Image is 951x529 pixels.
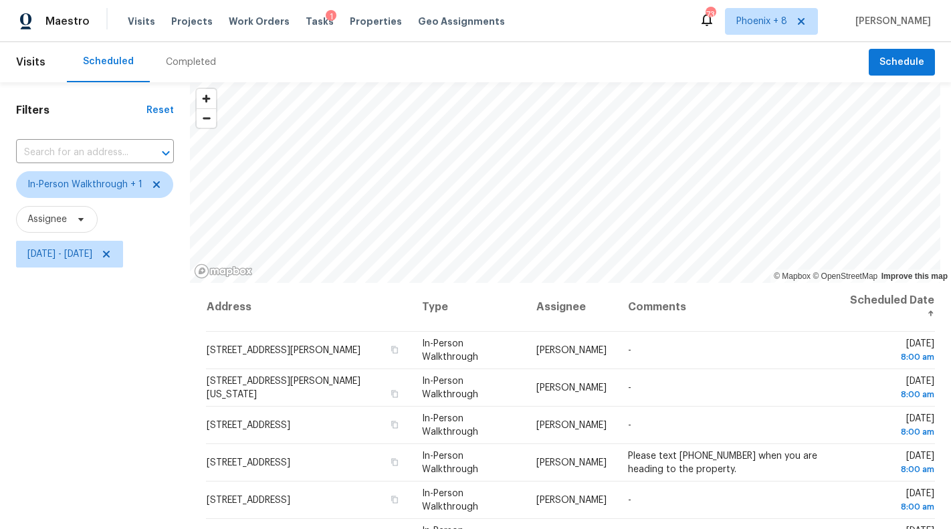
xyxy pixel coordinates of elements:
[847,463,934,476] div: 8:00 am
[16,47,45,77] span: Visits
[389,388,401,400] button: Copy Address
[628,346,631,355] span: -
[411,283,526,332] th: Type
[850,15,931,28] span: [PERSON_NAME]
[536,346,607,355] span: [PERSON_NAME]
[536,496,607,505] span: [PERSON_NAME]
[83,55,134,68] div: Scheduled
[847,388,934,401] div: 8:00 am
[628,383,631,393] span: -
[847,425,934,439] div: 8:00 am
[206,283,411,332] th: Address
[881,272,948,281] a: Improve this map
[628,496,631,505] span: -
[847,350,934,364] div: 8:00 am
[422,489,478,512] span: In-Person Walkthrough
[422,377,478,399] span: In-Person Walkthrough
[847,339,934,364] span: [DATE]
[166,56,216,69] div: Completed
[326,10,336,23] div: 1
[350,15,402,28] span: Properties
[389,344,401,356] button: Copy Address
[27,178,142,191] span: In-Person Walkthrough + 1
[197,108,216,128] button: Zoom out
[536,421,607,430] span: [PERSON_NAME]
[879,54,924,71] span: Schedule
[207,421,290,430] span: [STREET_ADDRESS]
[207,377,360,399] span: [STREET_ADDRESS][PERSON_NAME][US_STATE]
[207,458,290,467] span: [STREET_ADDRESS]
[736,15,787,28] span: Phoenix + 8
[207,346,360,355] span: [STREET_ADDRESS][PERSON_NAME]
[27,213,67,226] span: Assignee
[836,283,935,332] th: Scheduled Date ↑
[171,15,213,28] span: Projects
[389,494,401,506] button: Copy Address
[27,247,92,261] span: [DATE] - [DATE]
[128,15,155,28] span: Visits
[194,263,253,279] a: Mapbox homepage
[847,414,934,439] span: [DATE]
[16,104,146,117] h1: Filters
[207,496,290,505] span: [STREET_ADDRESS]
[617,283,836,332] th: Comments
[847,377,934,401] span: [DATE]
[16,142,136,163] input: Search for an address...
[706,8,715,21] div: 73
[774,272,811,281] a: Mapbox
[229,15,290,28] span: Work Orders
[628,421,631,430] span: -
[847,489,934,514] span: [DATE]
[389,419,401,431] button: Copy Address
[389,456,401,468] button: Copy Address
[418,15,505,28] span: Geo Assignments
[536,383,607,393] span: [PERSON_NAME]
[422,414,478,437] span: In-Person Walkthrough
[45,15,90,28] span: Maestro
[190,82,940,283] canvas: Map
[422,451,478,474] span: In-Person Walkthrough
[847,500,934,514] div: 8:00 am
[813,272,877,281] a: OpenStreetMap
[869,49,935,76] button: Schedule
[306,17,334,26] span: Tasks
[847,451,934,476] span: [DATE]
[536,458,607,467] span: [PERSON_NAME]
[197,89,216,108] button: Zoom in
[628,451,817,474] span: Please text [PHONE_NUMBER] when you are heading to the property.
[526,283,617,332] th: Assignee
[197,109,216,128] span: Zoom out
[156,144,175,163] button: Open
[422,339,478,362] span: In-Person Walkthrough
[146,104,174,117] div: Reset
